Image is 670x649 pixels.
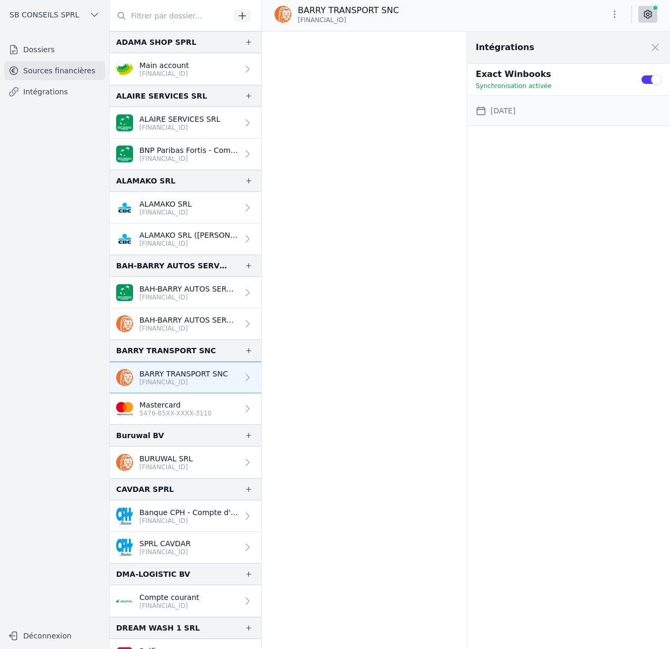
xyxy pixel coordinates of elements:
p: [FINANCIAL_ID] [139,324,238,333]
span: [FINANCIAL_ID] [298,16,346,24]
p: BAH-BARRY AUTOS SERVICES B [139,284,238,294]
p: BAH-BARRY AUTOS SERVICES SPRL [139,315,238,325]
img: ing.png [116,315,133,332]
a: ALAMAKO SRL [FINANCIAL_ID] [110,192,261,224]
img: BNP_BE_BUSINESS_GEBABEBB.png [116,114,133,131]
button: SB CONSEILS SPRL [4,6,105,23]
input: Filtrer par dossier... [110,6,230,25]
p: Banque CPH - Compte d'épargne [139,507,238,518]
a: ALAMAKO SRL ([PERSON_NAME]-[DATE]) [FINANCIAL_ID] [110,224,261,255]
span: SB CONSEILS SPRL [10,9,79,20]
p: ALAIRE SERVICES SRL [139,114,220,124]
p: Exact Winbooks [476,68,628,81]
div: DREAM WASH 1 SRL [116,622,200,634]
a: BAH-BARRY AUTOS SERVICES SPRL [FINANCIAL_ID] [110,308,261,340]
p: SPRL CAVDAR [139,538,191,549]
p: [FINANCIAL_ID] [139,208,192,217]
p: [FINANCIAL_ID] [139,378,228,386]
div: ALAMAKO SRL [116,175,175,187]
div: Buruwal BV [116,429,164,442]
p: [FINANCIAL_ID] [139,123,220,132]
div: BAH-BARRY AUTOS SERVICES BVBA [116,259,228,272]
a: BURUWAL SRL [FINANCIAL_ID] [110,447,261,478]
img: BNP_BE_BUSINESS_GEBABEBB.png [116,146,133,162]
button: Déconnexion [4,627,105,644]
a: BAH-BARRY AUTOS SERVICES B [FINANCIAL_ID] [110,277,261,308]
div: ALAIRE SERVICES SRL [116,90,207,102]
img: BANQUE_CPH_CPHBBE75XXX.png [116,539,133,556]
div: ADAMA SHOP SPRL [116,36,196,49]
p: Main account [139,60,189,71]
p: 5476-85XX-XXXX-3110 [139,409,212,418]
a: ALAIRE SERVICES SRL [FINANCIAL_ID] [110,107,261,139]
a: BNP Paribas Fortis - Compte d'épargne [FINANCIAL_ID] [110,139,261,170]
p: [FINANCIAL_ID] [139,239,238,248]
p: ALAMAKO SRL ([PERSON_NAME]-[DATE]) [139,230,238,240]
img: ing.png [275,6,291,23]
a: Main account [FINANCIAL_ID] [110,53,261,85]
img: BANQUE_CPH_CPHBBE75XXX.png [116,508,133,525]
p: Mastercard [139,400,212,410]
div: CAVDAR SPRL [116,483,174,496]
a: Compte courant [FINANCIAL_ID] [110,585,261,617]
p: [FINANCIAL_ID] [139,463,193,471]
span: Synchronisation activée [476,82,552,90]
p: [FINANCIAL_ID] [139,154,238,163]
p: Compte courant [139,592,199,603]
p: [FINANCIAL_ID] [139,602,199,610]
p: BARRY TRANSPORT SNC [298,4,399,17]
img: ing.png [116,454,133,471]
a: Banque CPH - Compte d'épargne [FINANCIAL_ID] [110,500,261,532]
img: ing.png [116,369,133,386]
p: [FINANCIAL_ID] [139,517,238,525]
div: DMA-LOGISTIC BV [116,568,190,580]
p: ALAMAKO SRL [139,199,192,209]
div: BARRY TRANSPORT SNC [116,344,216,357]
img: ARGENTA_ARSPBE22.png [116,593,133,609]
a: BARRY TRANSPORT SNC [FINANCIAL_ID] [110,362,261,393]
p: BARRY TRANSPORT SNC [139,369,228,379]
p: BNP Paribas Fortis - Compte d'épargne [139,145,238,156]
a: Mastercard 5476-85XX-XXXX-3110 [110,393,261,424]
h2: Intégrations [476,41,534,54]
a: Dossiers [4,40,105,59]
img: imageedit_2_6530439554.png [116,400,133,417]
img: crelan.png [116,61,133,78]
a: SPRL CAVDAR [FINANCIAL_ID] [110,532,261,563]
img: BNP_BE_BUSINESS_GEBABEBB.png [116,284,133,301]
p: BURUWAL SRL [139,453,193,464]
dd: [DATE] [490,104,515,117]
a: Intégrations [4,82,105,101]
a: Sources financières [4,61,105,80]
p: [FINANCIAL_ID] [139,70,189,78]
p: [FINANCIAL_ID] [139,548,191,556]
p: [FINANCIAL_ID] [139,293,238,302]
img: CBC_CREGBEBB.png [116,199,133,216]
img: CBC_CREGBEBB.png [116,230,133,247]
